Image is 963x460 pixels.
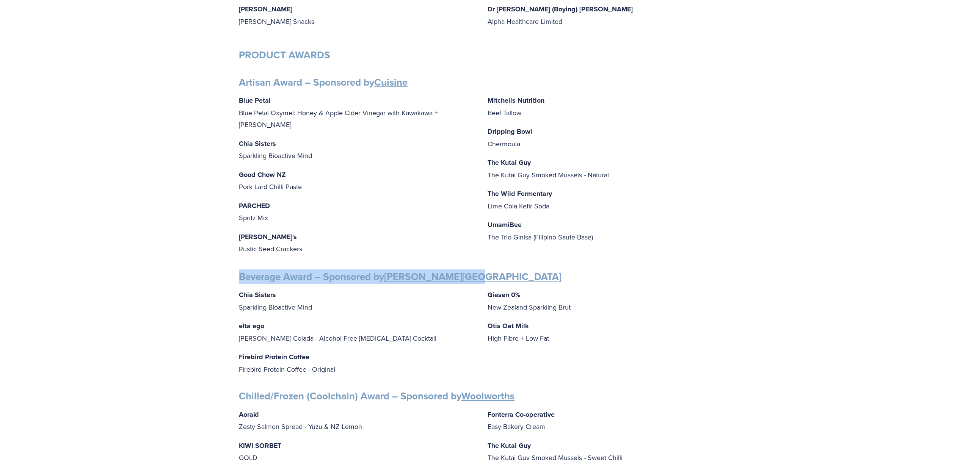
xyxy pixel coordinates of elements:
p: [PERSON_NAME] Snacks [239,3,475,27]
p: Lime Cola Kefir Soda [488,188,724,212]
p: Spritz Mix [239,200,475,224]
strong: PARCHED [239,201,270,211]
strong: Dripping Bowl [488,127,532,136]
p: [PERSON_NAME] Colada - Alcohol-Free [MEDICAL_DATA] Cocktail [239,320,475,344]
p: New Zealand Sparkling Brut [488,289,724,313]
p: The Kutai Guy Smoked Mussels - Natural [488,156,724,181]
strong: PRODUCT AWARDS [239,48,330,62]
a: Woolworths [461,389,514,403]
strong: The Kutai Guy [488,441,531,451]
p: High Fibre + Low Fat [488,320,724,344]
a: Cuisine [374,75,408,89]
p: Pork Lard Chilli Paste [239,169,475,193]
strong: The Wild Fermentary [488,189,552,199]
strong: Chia Sisters [239,139,276,149]
strong: The Kutai Guy [488,158,531,167]
p: Firebird Protein Coffee - Original [239,351,475,375]
strong: Chilled/Frozen (Coolchain) Award – Sponsored by [239,389,514,403]
p: Beef Tallow [488,94,724,119]
strong: UmamiBee [488,220,522,230]
strong: Fonterra Co-operative [488,410,555,419]
strong: Chia Sisters [239,290,276,300]
strong: Mitchells Nutrition [488,95,544,105]
strong: [PERSON_NAME]'s [239,232,297,242]
p: Blue Petal Oxymel: Honey & Apple Cider Vinegar with Kawakawa + [PERSON_NAME] [239,94,475,131]
strong: Otis Oat Milk [488,321,529,331]
strong: Dr [PERSON_NAME] (Boying) [PERSON_NAME] [488,4,633,14]
strong: Giesen 0% [488,290,521,300]
p: Rustic Seed Crackers [239,231,475,255]
strong: Good Chow NZ [239,170,286,180]
p: Sparkling Bioactive Mind [239,138,475,162]
p: Easy Bakery Cream [488,408,724,433]
strong: Artisan Award – Sponsored by [239,75,408,89]
a: [PERSON_NAME][GEOGRAPHIC_DATA] [384,269,561,284]
p: Sparkling Bioactive Mind [239,289,475,313]
strong: elta ego [239,321,264,331]
strong: [PERSON_NAME] [239,4,292,14]
strong: Blue Petal [239,95,271,105]
strong: KIWI SORBET [239,441,281,451]
p: Chermoula [488,125,724,150]
p: The Trio Ginisa (Filipino Saute Base) [488,219,724,243]
strong: Firebird Protein Coffee [239,352,309,362]
strong: Beverage Award – Sponsored by [239,269,561,284]
p: Alpha Healthcare Limited [488,3,724,27]
p: Zesty Salmon Spread - Yuzu & NZ Lemon [239,408,475,433]
strong: Aoraki [239,410,259,419]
